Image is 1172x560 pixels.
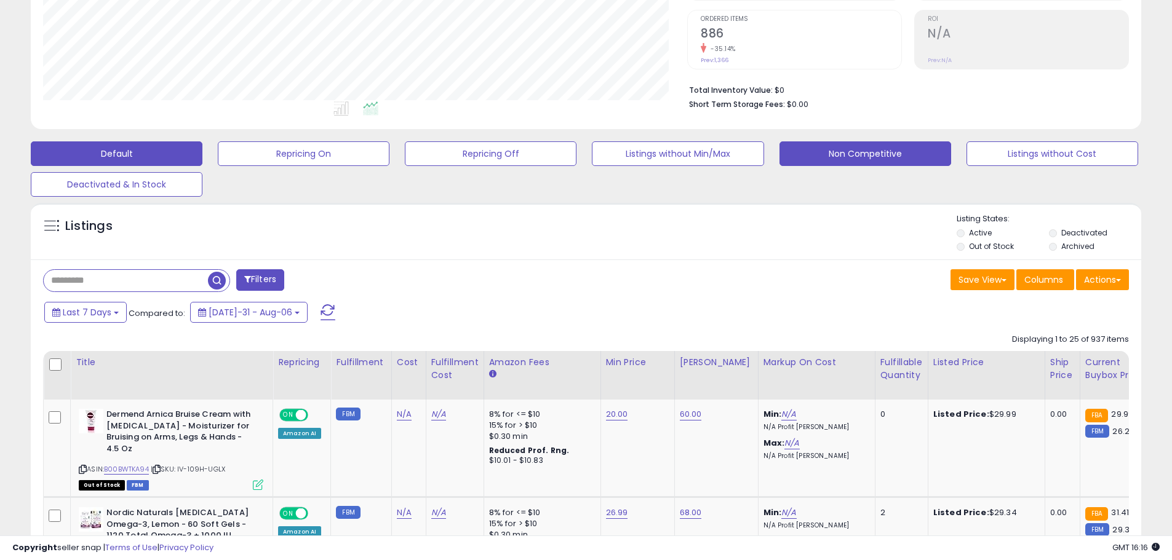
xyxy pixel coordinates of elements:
[928,16,1128,23] span: ROI
[190,302,308,323] button: [DATE]-31 - Aug-06
[489,518,591,529] div: 15% for > $10
[781,507,796,519] a: N/A
[278,428,321,439] div: Amazon AI
[1061,227,1107,238] label: Deactivated
[31,172,202,197] button: Deactivated & In Stock
[763,507,782,518] b: Min:
[489,356,596,369] div: Amazon Fees
[12,542,57,553] strong: Copyright
[701,57,728,64] small: Prev: 1,366
[1111,408,1133,420] span: 29.99
[306,508,326,519] span: OFF
[680,408,702,420] a: 60.00
[336,408,360,420] small: FBM
[306,410,326,420] span: OFF
[928,57,952,64] small: Prev: N/A
[689,85,773,95] b: Total Inventory Value:
[606,507,628,519] a: 26.99
[31,141,202,166] button: Default
[606,408,628,420] a: 20.00
[779,141,951,166] button: Non Competitive
[784,437,799,449] a: N/A
[76,356,268,369] div: Title
[79,409,103,433] img: 318h7AxsNqL._SL40_.jpg
[1024,274,1063,286] span: Columns
[63,306,111,318] span: Last 7 Days
[397,356,421,369] div: Cost
[763,356,870,369] div: Markup on Cost
[1085,523,1109,536] small: FBM
[1061,241,1094,251] label: Archived
[489,420,591,431] div: 15% for > $10
[79,409,263,489] div: ASIN:
[1016,269,1074,290] button: Columns
[65,218,113,235] h5: Listings
[933,409,1035,420] div: $29.99
[489,455,591,466] div: $10.01 - $10.83
[1112,542,1160,553] span: 2025-08-14 16:16 GMT
[106,409,256,457] b: Dermend Arnica Bruise Cream with [MEDICAL_DATA] - Moisturizer for Bruising on Arms, Legs & Hands ...
[933,507,989,518] b: Listed Price:
[129,307,185,319] span: Compared to:
[787,98,808,110] span: $0.00
[489,445,570,455] b: Reduced Prof. Rng.
[79,507,103,532] img: 511JeTE+fyL._SL40_.jpg
[489,369,496,380] small: Amazon Fees.
[1112,425,1134,437] span: 26.23
[79,480,125,491] span: All listings that are currently out of stock and unavailable for purchase on Amazon
[489,507,591,518] div: 8% for <= $10
[336,506,360,519] small: FBM
[1012,334,1129,345] div: Displaying 1 to 25 of 937 items
[105,542,157,553] a: Terms of Use
[431,356,479,382] div: Fulfillment Cost
[680,356,753,369] div: [PERSON_NAME]
[763,423,866,432] p: N/A Profit [PERSON_NAME]
[606,356,669,369] div: Min Price
[1085,409,1108,422] small: FBA
[957,213,1141,225] p: Listing States:
[431,408,446,420] a: N/A
[592,141,763,166] button: Listings without Min/Max
[159,542,213,553] a: Privacy Policy
[689,82,1120,97] li: $0
[969,241,1014,251] label: Out of Stock
[967,141,1138,166] button: Listings without Cost
[1111,507,1129,518] span: 31.41
[1050,356,1075,382] div: Ship Price
[763,408,782,420] b: Min:
[12,542,213,554] div: seller snap | |
[489,431,591,442] div: $0.30 min
[880,507,919,518] div: 2
[928,26,1128,43] h2: N/A
[701,26,901,43] h2: 886
[933,507,1035,518] div: $29.34
[933,408,989,420] b: Listed Price:
[236,269,284,291] button: Filters
[680,507,702,519] a: 68.00
[880,409,919,420] div: 0
[763,437,785,449] b: Max:
[1085,425,1109,438] small: FBM
[1050,409,1070,420] div: 0.00
[397,408,412,420] a: N/A
[701,16,901,23] span: Ordered Items
[781,408,796,420] a: N/A
[278,356,325,369] div: Repricing
[336,356,386,369] div: Fulfillment
[689,99,785,109] b: Short Term Storage Fees:
[969,227,992,238] label: Active
[104,464,149,475] a: B00BWTKA94
[405,141,576,166] button: Repricing Off
[431,507,446,519] a: N/A
[127,480,149,491] span: FBM
[758,351,875,400] th: The percentage added to the cost of goods (COGS) that forms the calculator for Min & Max prices.
[933,356,1040,369] div: Listed Price
[763,521,866,530] p: N/A Profit [PERSON_NAME]
[151,464,225,474] span: | SKU: IV-109H-UGLX
[281,410,296,420] span: ON
[1076,269,1129,290] button: Actions
[489,409,591,420] div: 8% for <= $10
[1085,507,1108,521] small: FBA
[397,507,412,519] a: N/A
[281,508,296,519] span: ON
